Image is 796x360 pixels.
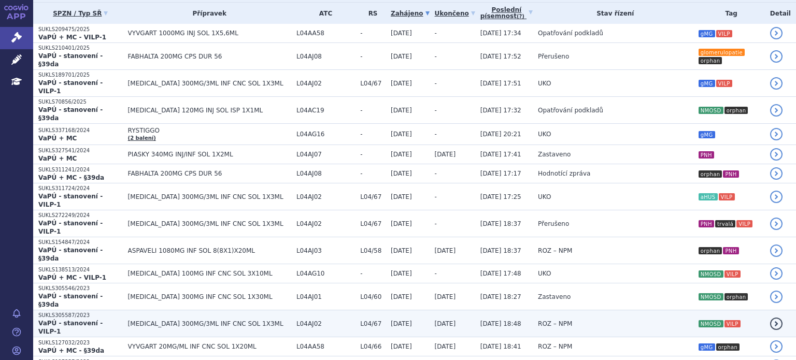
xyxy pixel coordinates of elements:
span: [DATE] 20:21 [480,131,521,138]
p: SUKLS311724/2024 [38,185,123,192]
span: L04/67 [360,80,386,87]
span: [MEDICAL_DATA] 300MG/3ML INF CNC SOL 1X3ML [128,80,291,87]
span: [DATE] [391,131,412,138]
span: [DATE] [391,247,412,254]
i: VILP [736,220,752,227]
strong: VaPÚ + MC [38,135,77,142]
span: [DATE] [391,270,412,277]
span: L04AJ08 [296,170,355,177]
span: [DATE] [391,53,412,60]
p: SUKLS305546/2023 [38,285,123,292]
i: NMOSD [699,270,723,278]
span: L04/66 [360,343,386,350]
span: Přerušeno [538,53,569,60]
span: ROZ – NPM [538,343,572,350]
span: [DATE] 17:32 [480,107,521,114]
th: Detail [765,3,796,24]
span: - [360,30,386,37]
i: VILP [724,320,741,327]
span: Hodnotící zpráva [538,170,590,177]
th: RS [355,3,386,24]
strong: VaPÚ - stanovení - §39da [38,106,103,122]
span: [MEDICAL_DATA] 300MG/3ML INF CNC SOL 1X3ML [128,193,291,200]
a: detail [770,267,783,280]
span: [DATE] 18:48 [480,320,521,327]
i: VILP [716,30,732,37]
a: detail [770,191,783,203]
a: detail [770,128,783,140]
p: SUKLS210401/2025 [38,45,123,52]
span: [DATE] 18:41 [480,343,521,350]
span: FABHALTA 200MG CPS DUR 56 [128,170,291,177]
span: - [360,107,386,114]
a: detail [770,167,783,180]
span: [DATE] [435,293,456,300]
span: - [360,131,386,138]
strong: VaPÚ + MC - §39da [38,174,104,181]
abbr: (?) [517,13,524,20]
strong: VaPÚ - stanovení - VILP-1 [38,79,103,95]
i: orphan [724,293,748,300]
span: - [435,270,437,277]
i: trvalá [715,220,735,227]
span: - [435,131,437,138]
span: [DATE] [435,343,456,350]
span: UKO [538,270,551,277]
span: - [435,80,437,87]
th: ATC [291,3,355,24]
span: L04AJ01 [296,293,355,300]
strong: VaPÚ - stanovení - VILP-1 [38,193,103,208]
span: L04AA58 [296,30,355,37]
span: [DATE] [391,107,412,114]
i: orphan [699,57,722,64]
span: ASPAVELI 1080MG INF SOL 8(8X1)X20ML [128,247,291,254]
span: [MEDICAL_DATA] 300MG/3ML INF CNC SOL 1X3ML [128,320,291,327]
span: [DATE] [391,170,412,177]
a: (2 balení) [128,135,156,141]
span: [DATE] [391,80,412,87]
i: VILP [724,270,741,278]
span: [MEDICAL_DATA] 300MG INF CNC SOL 1X30ML [128,293,291,300]
span: L04AJ07 [296,151,355,158]
span: PIASKY 340MG INJ/INF SOL 1X2ML [128,151,291,158]
i: aHUS [699,193,718,200]
p: SUKLS127032/2023 [38,339,123,347]
span: [DATE] 17:51 [480,80,521,87]
span: [DATE] [435,320,456,327]
span: RYSTIGGO [128,127,291,134]
span: L04/58 [360,247,386,254]
span: [DATE] [435,247,456,254]
span: UKO [538,131,551,138]
a: detail [770,218,783,230]
span: Zastaveno [538,151,571,158]
a: detail [770,104,783,117]
a: Zahájeno [391,6,429,21]
span: L04AA58 [296,343,355,350]
span: [DATE] 17:25 [480,193,521,200]
i: PNH [723,170,738,178]
p: SUKLS154847/2024 [38,239,123,246]
p: SUKLS327541/2024 [38,147,123,154]
p: SUKLS209475/2025 [38,26,123,33]
strong: VaPÚ - stanovení - §39da [38,293,103,308]
i: VILP [716,80,732,87]
a: detail [770,244,783,257]
span: [MEDICAL_DATA] 120MG INJ SOL ISP 1X1ML [128,107,291,114]
th: Přípravek [123,3,291,24]
span: L04AJ02 [296,80,355,87]
span: [DATE] [391,293,412,300]
i: glomerulopatie [699,49,745,56]
i: NMOSD [699,320,723,327]
span: L04AG10 [296,270,355,277]
strong: VaPÚ - stanovení - §39da [38,247,103,262]
span: [DATE] [391,151,412,158]
strong: VaPÚ + MC - §39da [38,347,104,354]
span: L04AJ02 [296,193,355,200]
span: L04/67 [360,320,386,327]
span: - [360,270,386,277]
span: [DATE] [391,193,412,200]
span: L04AJ02 [296,320,355,327]
a: detail [770,27,783,39]
span: Opatřování podkladů [538,30,603,37]
strong: VaPÚ - stanovení - §39da [38,52,103,68]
